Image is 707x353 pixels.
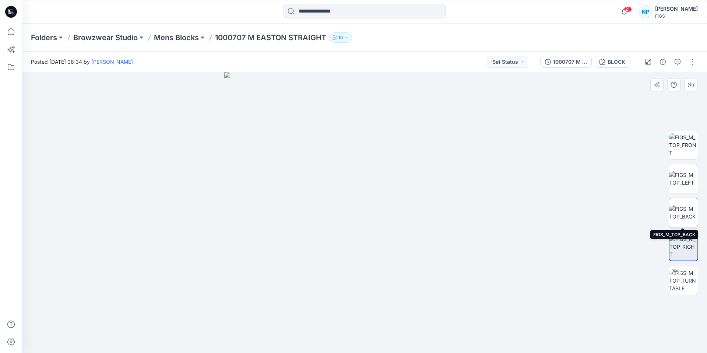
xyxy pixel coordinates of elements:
[639,5,652,18] div: NP
[655,13,698,19] div: FIGS
[154,32,199,43] a: Mens Blocks
[329,32,352,43] button: 15
[338,34,343,42] p: 15
[553,58,587,66] div: 1000707 M EASTON STRAIGHT
[669,269,698,292] img: FIGS_M_TOP_TURNTABLE
[595,56,630,68] button: BLOCK
[669,171,698,186] img: FIGS_M_TOP_LEFT
[669,235,697,258] img: FIGS_M_TOP_RIGHT
[624,6,632,12] span: 21
[31,32,57,43] a: Folders
[224,72,505,353] img: eyJhbGciOiJIUzI1NiIsImtpZCI6IjAiLCJzbHQiOiJzZXMiLCJ0eXAiOiJKV1QifQ.eyJkYXRhIjp7InR5cGUiOiJzdG9yYW...
[540,56,592,68] button: 1000707 M EASTON STRAIGHT
[669,133,698,157] img: FIGS_M_TOP_FRONT
[91,59,133,65] a: [PERSON_NAME]
[73,32,138,43] a: Browzwear Studio
[215,32,326,43] p: 1000707 M EASTON STRAIGHT
[31,58,133,66] span: Posted [DATE] 08:34 by
[657,56,669,68] button: Details
[655,4,698,13] div: [PERSON_NAME]
[669,205,698,220] img: FIGS_M_TOP_BACK
[608,58,625,66] div: BLOCK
